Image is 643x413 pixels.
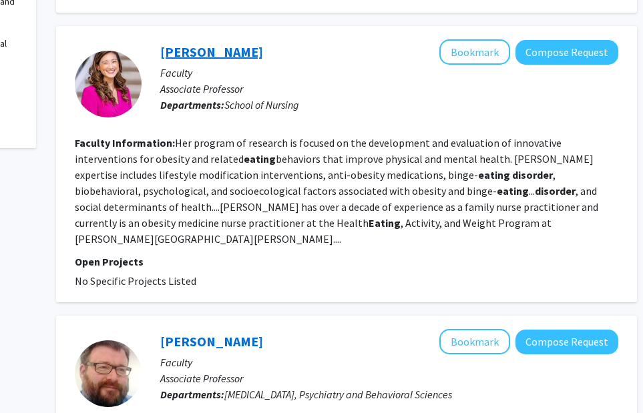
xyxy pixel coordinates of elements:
a: [PERSON_NAME] [160,43,263,60]
p: Faculty [160,354,618,370]
span: No Specific Projects Listed [75,274,196,288]
b: eating [244,152,276,165]
span: School of Nursing [224,98,299,111]
button: Add Graham Redgrave to Bookmarks [439,329,510,354]
a: [PERSON_NAME] [160,333,263,350]
b: disorder [512,168,553,181]
b: Faculty Information: [75,136,175,149]
button: Compose Request to Ariana Chao [515,40,618,65]
b: Eating [369,216,401,230]
b: disorder [535,184,576,197]
p: Associate Professor [160,81,618,97]
p: Open Projects [75,254,618,270]
p: Associate Professor [160,370,618,386]
p: Faculty [160,65,618,81]
b: Departments: [160,98,224,111]
b: eating [497,184,529,197]
button: Add Ariana Chao to Bookmarks [439,39,510,65]
span: [MEDICAL_DATA], Psychiatry and Behavioral Sciences [224,388,452,401]
iframe: Chat [10,353,57,403]
b: eating [478,168,510,181]
button: Compose Request to Graham Redgrave [515,330,618,354]
b: Departments: [160,388,224,401]
fg-read-more: Her program of research is focused on the development and evaluation of innovative interventions ... [75,136,598,246]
